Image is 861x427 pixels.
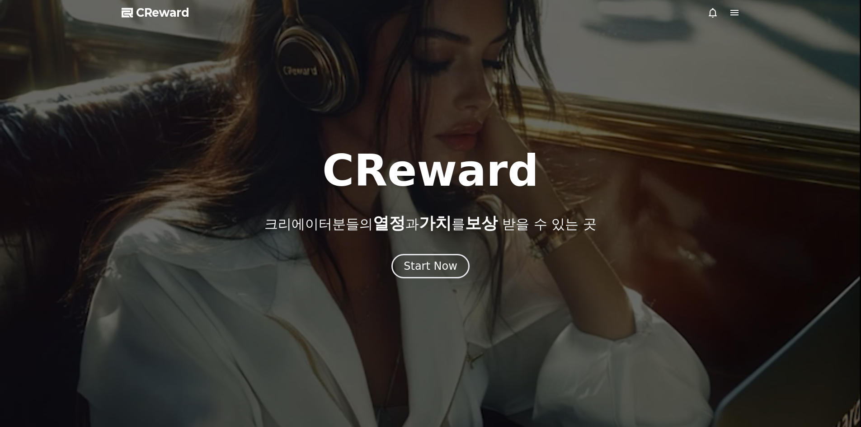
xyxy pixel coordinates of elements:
span: 보상 [465,214,498,232]
span: CReward [136,5,189,20]
a: CReward [122,5,189,20]
div: Start Now [404,259,457,273]
p: 크리에이터분들의 과 를 받을 수 있는 곳 [264,214,596,232]
h1: CReward [322,149,539,192]
span: 가치 [419,214,452,232]
span: 열정 [373,214,405,232]
a: Start Now [391,263,470,272]
button: Start Now [391,254,470,278]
